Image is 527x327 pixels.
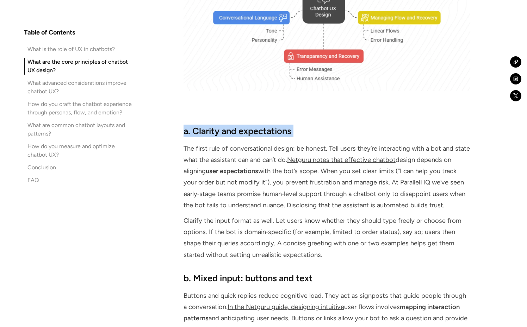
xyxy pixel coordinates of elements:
[206,167,258,175] strong: user expectations
[27,58,135,75] div: What are the core principles of chatbot UX design?
[27,100,135,117] div: How do you craft the chatbot experience through personas, flow, and emotion?
[24,45,135,54] a: What is the role of UX in chatbots?
[24,79,135,96] a: What advanced considerations improve chatbot UX?
[27,121,135,138] div: What are common chatbot layouts and patterns?
[184,215,470,260] p: Clarify the input format as well. Let users know whether they should type freely or choose from o...
[24,28,75,37] h4: Table of Contents
[27,142,135,159] div: How do you measure and optimize chatbot UX?
[287,156,396,164] a: Netguru notes that effective chatbot
[24,100,135,117] a: How do you craft the chatbot experience through personas, flow, and emotion?
[27,163,56,172] div: Conclusion
[24,58,135,75] a: What are the core principles of chatbot UX design?
[24,176,135,184] a: FAQ
[184,126,291,136] strong: a. Clarity and expectations
[24,142,135,159] a: How do you measure and optimize chatbot UX?
[24,163,135,172] a: Conclusion
[184,273,312,283] strong: b. Mixed input: buttons and text
[184,143,470,211] p: The first rule of conversational design: be honest. Tell users they’re interacting with a bot and...
[27,45,115,54] div: What is the role of UX in chatbots?
[27,176,39,184] div: FAQ
[228,303,344,311] a: In the Netguru guide, designing intuitive
[27,79,135,96] div: What advanced considerations improve chatbot UX?
[24,121,135,138] a: What are common chatbot layouts and patterns?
